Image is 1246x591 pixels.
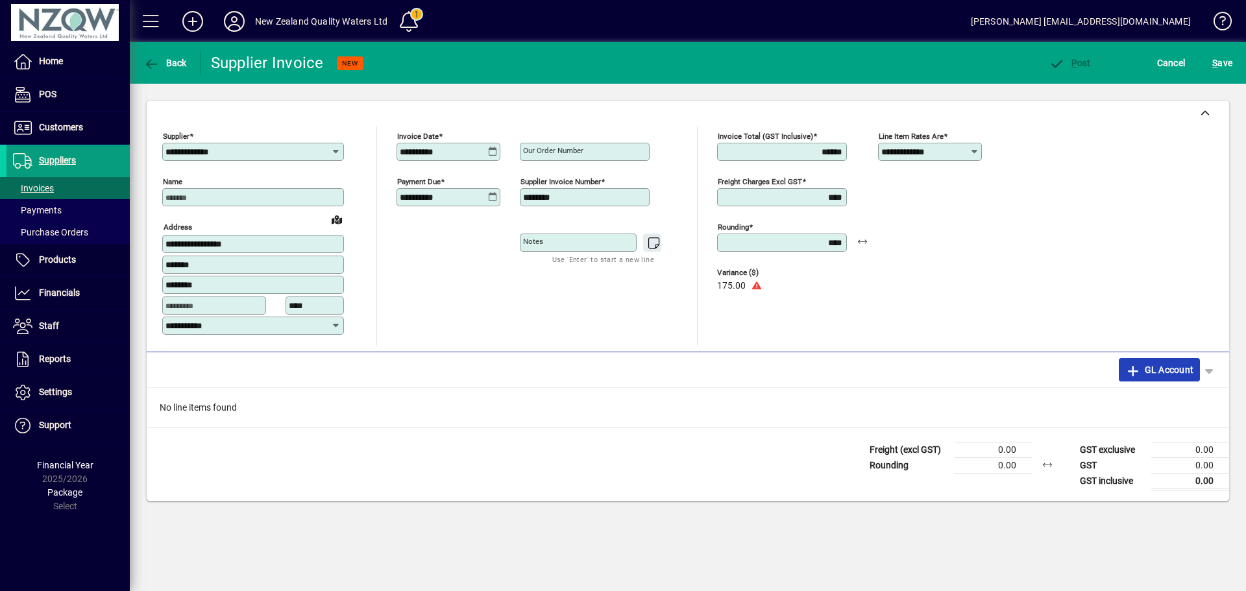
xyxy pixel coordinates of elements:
div: New Zealand Quality Waters Ltd [255,11,387,32]
span: Customers [39,122,83,132]
button: Profile [214,10,255,33]
span: GL Account [1125,359,1193,380]
div: [PERSON_NAME] [EMAIL_ADDRESS][DOMAIN_NAME] [971,11,1191,32]
a: Reports [6,343,130,376]
mat-label: Payment due [397,177,441,186]
span: Products [39,254,76,265]
td: Rounding [863,457,954,473]
mat-label: Notes [523,237,543,246]
span: Support [39,420,71,430]
span: Cancel [1157,53,1186,73]
span: Payments [13,205,62,215]
span: Financial Year [37,460,93,470]
div: No line items found [147,388,1229,428]
a: Support [6,409,130,442]
mat-label: Our order number [523,146,583,155]
span: Reports [39,354,71,364]
mat-label: Invoice date [397,132,439,141]
span: P [1071,58,1077,68]
div: Supplier Invoice [211,53,324,73]
span: Purchase Orders [13,227,88,237]
mat-label: Name [163,177,182,186]
span: Suppliers [39,155,76,165]
mat-label: Supplier invoice number [520,177,601,186]
span: NEW [342,59,358,67]
a: Settings [6,376,130,409]
a: Home [6,45,130,78]
span: Financials [39,287,80,298]
button: Cancel [1154,51,1189,75]
span: ost [1049,58,1091,68]
td: 0.00 [1151,442,1229,457]
span: S [1212,58,1217,68]
span: Invoices [13,183,54,193]
mat-label: Supplier [163,132,189,141]
td: GST exclusive [1073,442,1151,457]
a: Financials [6,277,130,309]
td: 0.00 [954,442,1032,457]
button: Save [1209,51,1236,75]
mat-label: Invoice Total (GST inclusive) [718,132,813,141]
td: 0.00 [1151,457,1229,473]
a: Invoices [6,177,130,199]
button: Add [172,10,214,33]
a: View on map [326,209,347,230]
td: GST inclusive [1073,473,1151,489]
mat-label: Freight charges excl GST [718,177,802,186]
a: Staff [6,310,130,343]
mat-label: Rounding [718,223,749,232]
a: POS [6,78,130,111]
button: GL Account [1119,358,1200,381]
a: Customers [6,112,130,144]
button: Post [1045,51,1094,75]
a: Products [6,244,130,276]
span: POS [39,89,56,99]
span: Staff [39,320,59,331]
span: Back [143,58,187,68]
span: Home [39,56,63,66]
a: Purchase Orders [6,221,130,243]
app-page-header-button: Back [130,51,201,75]
td: 0.00 [954,457,1032,473]
span: Variance ($) [717,269,795,277]
button: Back [140,51,190,75]
span: 175.00 [717,281,746,291]
td: GST [1073,457,1151,473]
span: Settings [39,387,72,397]
a: Knowledge Base [1204,3,1230,45]
mat-hint: Use 'Enter' to start a new line [552,252,654,267]
span: ave [1212,53,1232,73]
mat-label: Line item rates are [879,132,944,141]
td: Freight (excl GST) [863,442,954,457]
a: Payments [6,199,130,221]
span: Package [47,487,82,498]
td: 0.00 [1151,473,1229,489]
